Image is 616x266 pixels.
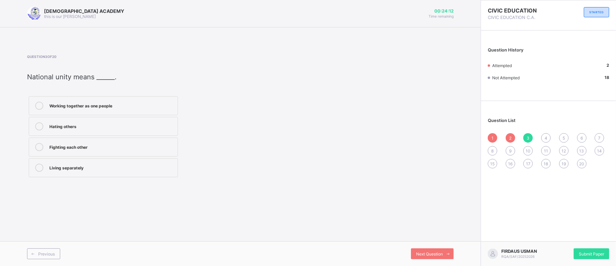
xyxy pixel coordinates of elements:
span: Not Attempted [492,75,520,80]
span: CIVIC EDUCATION C.A. [488,15,549,20]
span: RQA/SAF/20252026 [501,254,534,259]
span: 5 [563,136,565,141]
span: 14 [597,148,602,154]
span: STARTED [589,11,604,14]
span: Question 3 of 20 [27,55,281,59]
span: this is our [PERSON_NAME] [44,14,96,19]
span: 11 [544,148,548,154]
div: Fighting each other [49,143,174,150]
span: 4 [545,136,547,141]
span: 2 [509,136,511,141]
span: 20 [579,161,584,166]
span: 10 [526,148,530,154]
span: 1 [492,136,494,141]
span: 15 [490,161,495,166]
span: National unity means ______. [27,73,117,81]
div: Working together as one people [49,102,174,108]
span: 18 [544,161,548,166]
span: CIVIC EDUCATION [488,7,549,14]
span: Time remaining [429,14,454,18]
span: 7 [598,136,601,141]
div: Living separately [49,164,174,170]
span: Previous [38,251,55,257]
span: Question List [488,118,516,123]
b: 2 [607,63,609,68]
span: 16 [508,161,512,166]
span: Submit Paper [579,251,604,257]
span: FIRDAUS USMAN [501,249,537,254]
span: Next Question [416,251,443,257]
div: Hating others [49,122,174,129]
span: 3 [527,136,529,141]
span: 00:24:12 [429,8,454,14]
span: 6 [580,136,583,141]
span: [DEMOGRAPHIC_DATA] ACADEMY [44,8,124,14]
span: 17 [526,161,530,166]
b: 18 [604,75,609,80]
span: Attempted [492,63,512,68]
span: 8 [492,148,494,154]
span: 13 [579,148,584,154]
span: 9 [509,148,511,154]
span: 12 [562,148,566,154]
span: 19 [562,161,566,166]
span: Question History [488,47,523,53]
